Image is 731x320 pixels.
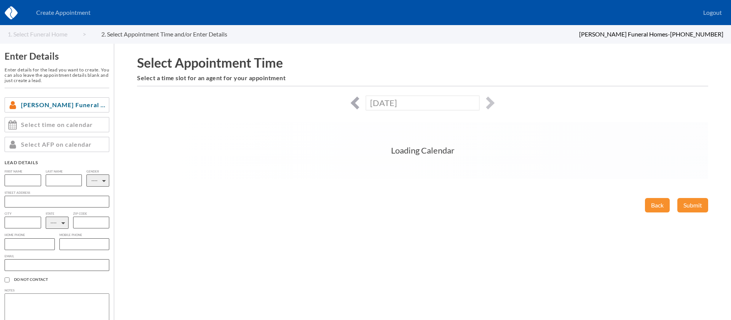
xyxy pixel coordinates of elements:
div: Lead Details [5,160,109,165]
span: Select AFP on calendar [21,141,92,148]
span: Select time on calendar [21,121,93,128]
button: Submit [677,198,708,212]
label: Email [5,255,109,258]
label: Gender [86,170,109,173]
label: Home Phone [5,233,55,237]
div: Loading Calendar [137,122,708,179]
label: Street Address [5,191,109,195]
a: 2. Select Appointment Time and/or Enter Details [101,31,243,38]
label: Mobile Phone [59,233,110,237]
label: First Name [5,170,41,173]
span: Do Not Contact [14,277,109,282]
label: Zip Code [73,212,110,215]
h3: Enter Details [5,51,109,62]
a: 1. Select Funeral Home [8,31,86,38]
label: Notes [5,289,109,292]
span: [PHONE_NUMBER] [670,30,723,38]
label: Last Name [46,170,82,173]
h6: Select a time slot for an agent for your appointment [137,74,708,81]
span: [PERSON_NAME] Funeral Homes [21,101,106,108]
span: [PERSON_NAME] Funeral Homes - [579,30,670,38]
h1: Select Appointment Time [137,55,708,70]
label: State [46,212,69,215]
h6: Enter details for the lead you want to create. You can also leave the appointment details blank a... [5,67,109,83]
label: City [5,212,41,215]
button: Back [645,198,670,212]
